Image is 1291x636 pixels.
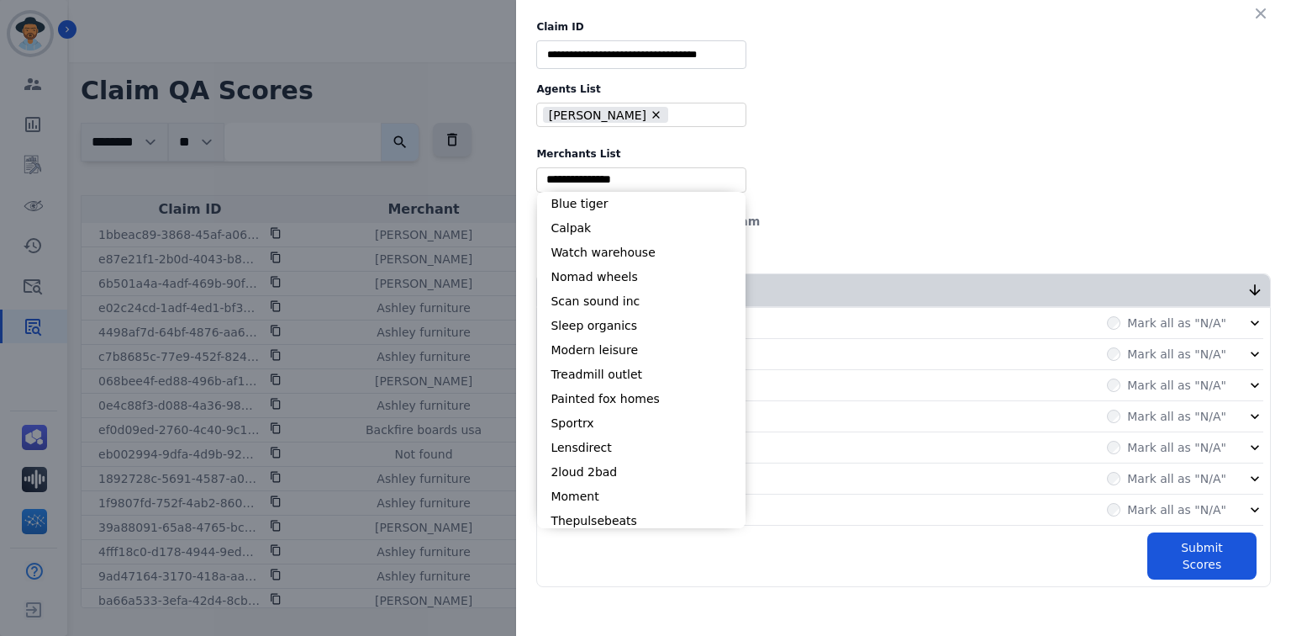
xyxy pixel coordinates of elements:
label: Mark all as "N/A" [1127,315,1226,331]
button: Remove Latisha Williams [650,109,662,121]
li: Thepulsebeats [537,509,746,533]
li: [PERSON_NAME] [543,107,668,123]
li: Scan sound inc [537,289,746,314]
li: Sleep organics [537,314,746,338]
label: Mark all as "N/A" [1127,501,1226,518]
li: Modern leisure [537,338,746,363]
li: Treadmill outlet [537,363,746,387]
li: 2loud 2bad [537,460,746,485]
div: Evaluator: [536,236,1271,253]
li: Blue tiger [537,192,746,216]
div: Evaluation Date: [536,213,1271,230]
button: Submit Scores [1147,533,1257,580]
li: Lensdirect [537,436,746,460]
label: Mark all as "N/A" [1127,346,1226,363]
li: Nomad wheels [537,265,746,289]
li: Watch warehouse [537,241,746,265]
label: Mark all as "N/A" [1127,439,1226,456]
label: Merchants List [536,147,1271,161]
li: Sportrx [537,411,746,436]
li: Moment [537,485,746,509]
label: Mark all as "N/A" [1127,408,1226,425]
ul: selected options [540,171,742,188]
li: Calpak [537,216,746,241]
label: Agents List [536,82,1271,96]
label: Mark all as "N/A" [1127,470,1226,487]
li: Painted fox homes [537,387,746,411]
label: Mark all as "N/A" [1127,377,1226,394]
label: Claim ID [536,20,1271,34]
ul: selected options [540,105,735,125]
